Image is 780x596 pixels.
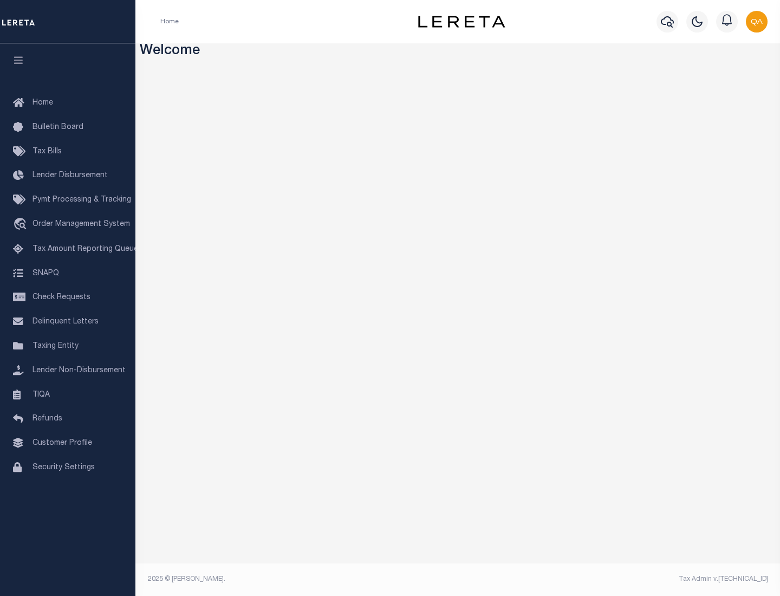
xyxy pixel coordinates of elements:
span: Customer Profile [32,439,92,447]
i: travel_explore [13,218,30,232]
span: Lender Disbursement [32,172,108,179]
div: Tax Admin v.[TECHNICAL_ID] [466,574,768,584]
span: Order Management System [32,221,130,228]
img: svg+xml;base64,PHN2ZyB4bWxucz0iaHR0cDovL3d3dy53My5vcmcvMjAwMC9zdmciIHBvaW50ZXItZXZlbnRzPSJub25lIi... [746,11,768,33]
span: Refunds [32,415,62,423]
span: Security Settings [32,464,95,471]
span: Check Requests [32,294,90,301]
span: TIQA [32,391,50,398]
div: 2025 © [PERSON_NAME]. [140,574,458,584]
img: logo-dark.svg [418,16,505,28]
li: Home [160,17,179,27]
span: Bulletin Board [32,124,83,131]
span: Taxing Entity [32,342,79,350]
h3: Welcome [140,43,776,60]
span: Home [32,99,53,107]
span: Tax Bills [32,148,62,156]
span: Tax Amount Reporting Queue [32,245,138,253]
span: Delinquent Letters [32,318,99,326]
span: Pymt Processing & Tracking [32,196,131,204]
span: Lender Non-Disbursement [32,367,126,374]
span: SNAPQ [32,269,59,277]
